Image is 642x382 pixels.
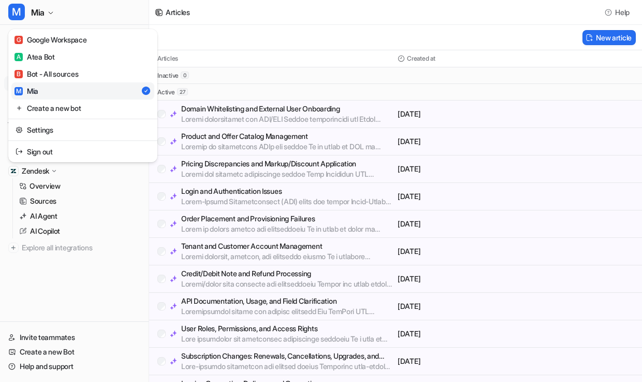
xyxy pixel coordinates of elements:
[14,53,23,61] span: A
[14,68,78,79] div: Bot - All sources
[16,146,23,157] img: reset
[31,5,45,20] span: Mia
[14,70,23,78] span: B
[16,124,23,135] img: reset
[14,87,23,95] span: M
[11,143,154,160] a: Sign out
[14,34,87,45] div: Google Workspace
[11,100,154,117] a: Create a new bot
[8,4,25,20] span: M
[8,29,157,162] div: MMia
[14,86,38,96] div: Mia
[16,103,23,114] img: reset
[11,121,154,138] a: Settings
[14,36,23,44] span: G
[14,51,55,62] div: Atea Bot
